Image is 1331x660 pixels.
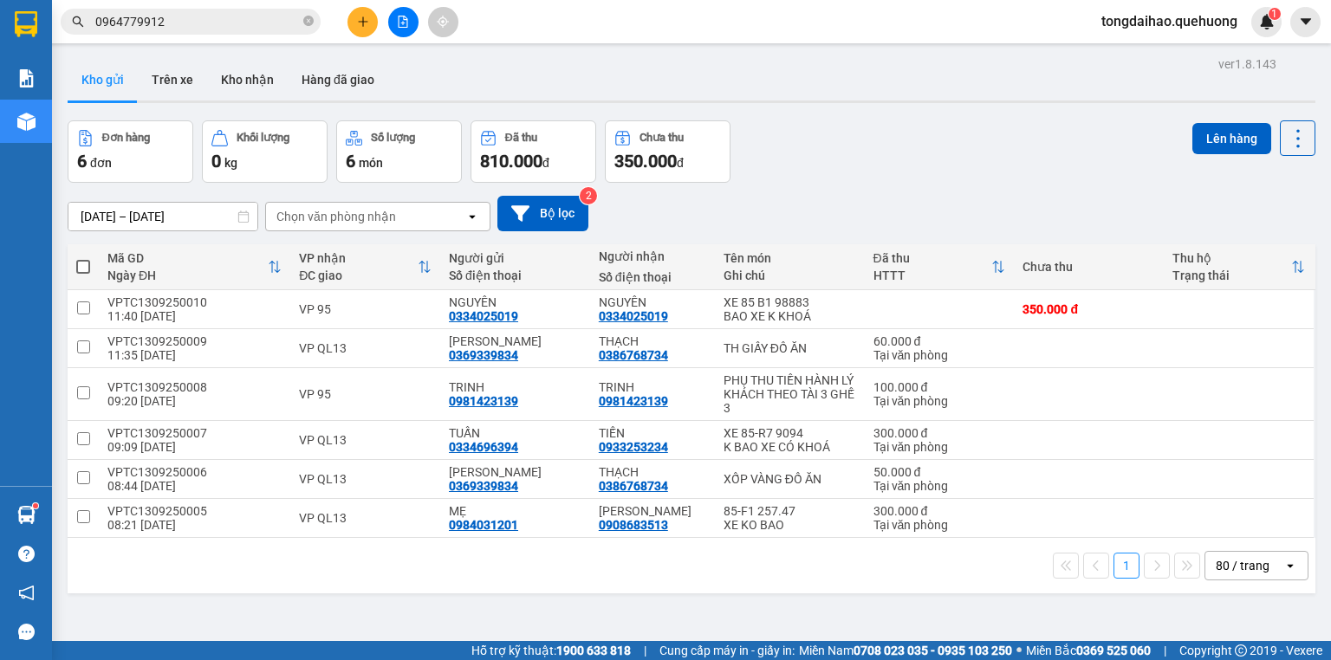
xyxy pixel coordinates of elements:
img: icon-new-feature [1259,14,1275,29]
th: Toggle SortBy [1164,244,1314,290]
span: 6 [346,151,355,171]
div: 09:09 [DATE] [107,440,282,454]
button: plus [347,7,378,37]
th: Toggle SortBy [865,244,1015,290]
div: 0334696394 [449,440,518,454]
div: 0334025019 [449,309,518,323]
div: Tại văn phòng [873,440,1006,454]
span: copyright [1235,644,1247,657]
img: warehouse-icon [17,113,36,131]
div: TUẤN [449,426,581,440]
button: Đã thu810.000đ [471,120,596,183]
div: VPTC1309250007 [107,426,282,440]
div: VP QL13 [299,341,432,355]
div: Chưa thu [1023,260,1155,274]
div: 85-F1 257.47 [724,504,856,518]
div: 0984031201 [449,518,518,532]
span: đ [542,156,549,170]
span: đ [677,156,684,170]
div: VPTC1309250009 [107,334,282,348]
button: file-add [388,7,419,37]
span: Miền Nam [799,641,1012,660]
span: caret-down [1298,14,1314,29]
div: Trạng thái [1172,269,1291,282]
sup: 2 [580,187,597,204]
div: 0933253234 [599,440,668,454]
span: close-circle [303,14,314,30]
strong: 0369 525 060 [1076,644,1151,657]
div: 09:20 [DATE] [107,394,282,408]
div: Tên món [724,251,856,265]
div: NGUYỄN VĂN HIỆP [599,504,706,518]
div: VP QL13 [299,472,432,486]
button: 1 [1113,553,1139,579]
div: MẸ [449,504,581,518]
span: | [1164,641,1166,660]
div: 0981423139 [599,394,668,408]
img: warehouse-icon [17,506,36,524]
span: file-add [397,16,409,28]
span: 810.000 [480,151,542,171]
div: VPTC1309250005 [107,504,282,518]
div: 11:40 [DATE] [107,309,282,323]
img: logo-vxr [15,11,37,37]
sup: 1 [1269,8,1281,20]
div: Số điện thoại [599,270,706,284]
div: 0334025019 [599,309,668,323]
div: 0386768734 [599,348,668,362]
button: aim [428,7,458,37]
div: VP QL13 [299,433,432,447]
span: món [359,156,383,170]
div: Người gửi [449,251,581,265]
div: 0369339834 [449,479,518,493]
div: VP nhận [299,251,418,265]
div: VPTC1309250008 [107,380,282,394]
div: KATE [449,334,581,348]
span: close-circle [303,16,314,26]
div: TRINH [599,380,706,394]
div: BAO XE K KHOÁ [724,309,856,323]
div: Đã thu [505,132,537,144]
div: Tại văn phòng [873,394,1006,408]
div: Ghi chú [724,269,856,282]
div: XỐP VÀNG ĐỒ ĂN [724,472,856,486]
div: ĐC giao [299,269,418,282]
div: TRINH [449,380,581,394]
input: Select a date range. [68,203,257,230]
span: 1 [1271,8,1277,20]
button: Chưa thu350.000đ [605,120,730,183]
th: Toggle SortBy [290,244,440,290]
div: 08:44 [DATE] [107,479,282,493]
div: XE KO BAO [724,518,856,532]
div: 08:21 [DATE] [107,518,282,532]
div: ver 1.8.143 [1218,55,1276,74]
span: notification [18,585,35,601]
div: Đơn hàng [102,132,150,144]
div: 0981423139 [449,394,518,408]
div: Người nhận [599,249,706,263]
div: 350.000 đ [1023,302,1155,316]
button: Bộ lọc [497,196,588,231]
span: Miền Bắc [1026,641,1151,660]
div: VP 95 [299,387,432,401]
span: Hỗ trợ kỹ thuật: [471,641,631,660]
div: VP 95 [299,302,432,316]
span: đơn [90,156,112,170]
span: kg [224,156,237,170]
div: Mã GD [107,251,268,265]
span: | [644,641,646,660]
span: question-circle [18,546,35,562]
div: XE 85 B1 98883 [724,295,856,309]
div: Ngày ĐH [107,269,268,282]
div: VP QL13 [299,511,432,525]
span: aim [437,16,449,28]
button: Khối lượng0kg [202,120,328,183]
div: KHÁCH THEO TÀI 3 GHẾ 3 [724,387,856,415]
span: tongdaihao.quehuong [1088,10,1251,32]
span: ⚪️ [1016,647,1022,654]
div: NGUYÊN [449,295,581,309]
div: THẠCH [599,465,706,479]
svg: open [1283,559,1297,573]
button: Lên hàng [1192,123,1271,154]
th: Toggle SortBy [99,244,290,290]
